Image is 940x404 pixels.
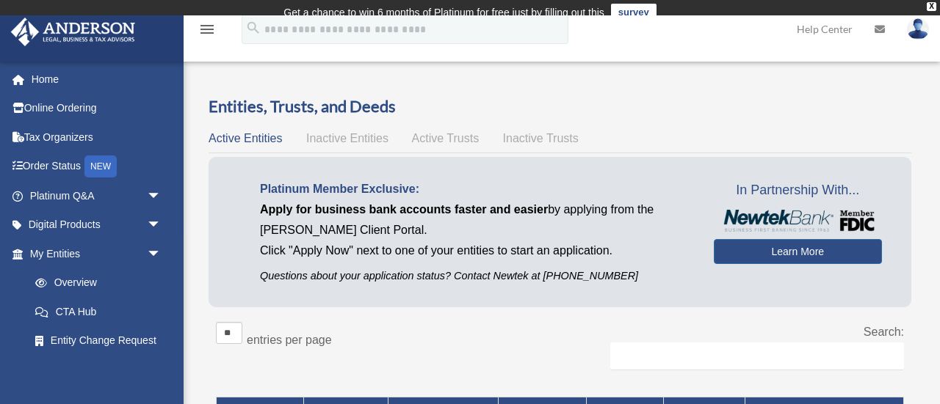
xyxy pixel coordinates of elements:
a: survey [611,4,657,21]
img: Anderson Advisors Platinum Portal [7,18,140,46]
span: Inactive Entities [306,132,388,144]
a: Platinum Q&Aarrow_drop_down [10,181,184,210]
i: menu [198,21,216,38]
span: Active Entities [209,132,282,144]
p: Questions about your application status? Contact Newtek at [PHONE_NUMBER] [260,267,692,285]
a: Online Ordering [10,94,184,123]
img: User Pic [907,18,929,40]
p: by applying from the [PERSON_NAME] Client Portal. [260,199,692,240]
a: Entity Change Request [21,326,176,356]
div: close [927,2,936,11]
span: arrow_drop_down [147,210,176,240]
span: Apply for business bank accounts faster and easier [260,203,548,216]
span: arrow_drop_down [147,239,176,269]
a: Learn More [714,239,882,264]
div: Get a chance to win 6 months of Platinum for free just by filling out this [283,4,604,21]
a: Overview [21,268,169,298]
a: Home [10,65,184,94]
a: Digital Productsarrow_drop_down [10,210,184,240]
a: My Entitiesarrow_drop_down [10,239,176,268]
h3: Entities, Trusts, and Deeds [209,95,911,118]
div: NEW [84,155,117,177]
span: Active Trusts [412,132,480,144]
label: Search: [864,326,904,338]
p: Platinum Member Exclusive: [260,179,692,199]
span: Inactive Trusts [503,132,579,144]
span: arrow_drop_down [147,181,176,211]
img: NewtekBankLogoSM.png [721,210,875,232]
a: CTA Hub [21,297,176,326]
span: In Partnership With... [714,179,882,202]
a: Tax Organizers [10,122,184,152]
p: Click "Apply Now" next to one of your entities to start an application. [260,240,692,261]
a: menu [198,26,216,38]
label: entries per page [247,334,332,346]
i: search [245,20,261,36]
a: Order StatusNEW [10,152,184,182]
